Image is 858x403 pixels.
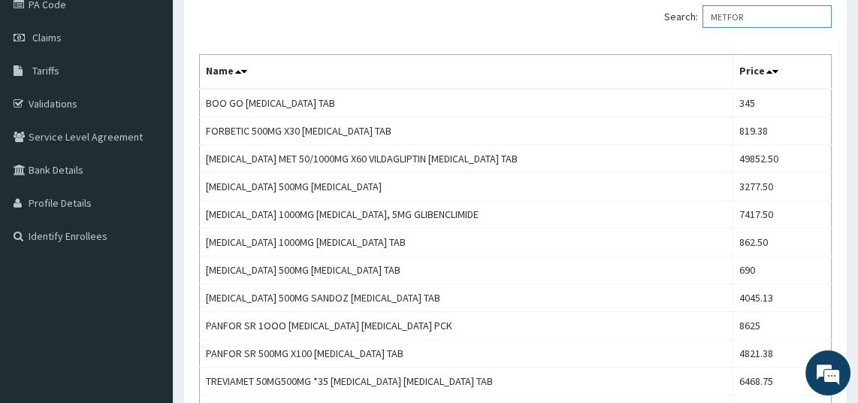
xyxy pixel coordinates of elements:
td: BOO GO [MEDICAL_DATA] TAB [200,89,733,117]
span: We're online! [87,111,207,263]
div: Minimize live chat window [246,8,282,44]
td: 345 [733,89,832,117]
td: [MEDICAL_DATA] MET 50/1000MG X60 VILDAGLIPTIN [MEDICAL_DATA] TAB [200,145,733,173]
textarea: Type your message and hit 'Enter' [8,255,286,308]
td: [MEDICAL_DATA] 1000MG [MEDICAL_DATA] TAB [200,229,733,256]
td: 4821.38 [733,340,832,368]
td: 862.50 [733,229,832,256]
input: Search: [702,5,832,28]
td: 690 [733,256,832,284]
td: 3277.50 [733,173,832,201]
td: [MEDICAL_DATA] 500MG [MEDICAL_DATA] TAB [200,256,733,284]
td: 6468.75 [733,368,832,395]
th: Price [733,55,832,89]
label: Search: [664,5,832,28]
th: Name [200,55,733,89]
td: TREVIAMET 50MG500MG *35 [MEDICAL_DATA] [MEDICAL_DATA] TAB [200,368,733,395]
td: 819.38 [733,117,832,145]
td: FORBETIC 500MG X30 [MEDICAL_DATA] TAB [200,117,733,145]
td: PANFOR SR 1OOO [MEDICAL_DATA] [MEDICAL_DATA] PCK [200,312,733,340]
div: Chat with us now [78,84,252,104]
span: Claims [32,31,62,44]
span: Tariffs [32,64,59,77]
td: [MEDICAL_DATA] 500MG [MEDICAL_DATA] [200,173,733,201]
td: [MEDICAL_DATA] 1000MG [MEDICAL_DATA], 5MG GLIBENCLIMIDE [200,201,733,229]
td: 49852.50 [733,145,832,173]
td: 4045.13 [733,284,832,312]
td: 7417.50 [733,201,832,229]
img: d_794563401_company_1708531726252_794563401 [28,75,61,113]
td: 8625 [733,312,832,340]
td: [MEDICAL_DATA] 500MG SANDOZ [MEDICAL_DATA] TAB [200,284,733,312]
td: PANFOR SR 500MG X100 [MEDICAL_DATA] TAB [200,340,733,368]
